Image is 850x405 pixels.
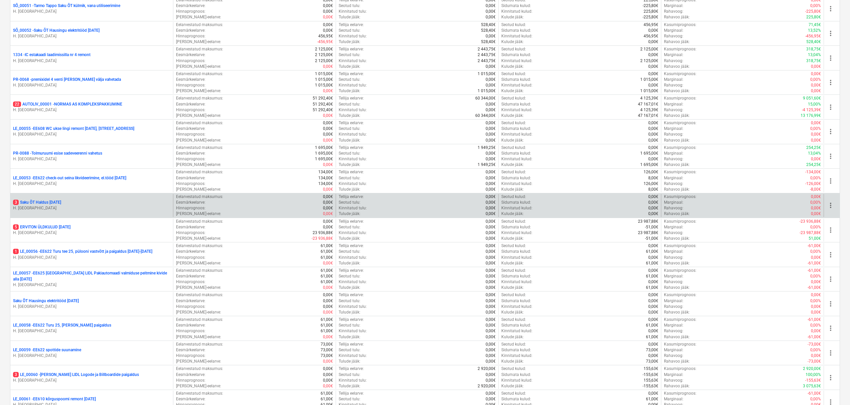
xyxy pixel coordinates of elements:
p: Saku ÕT Haldus [DATE] [13,200,61,205]
p: Tellija eelarve : [339,71,364,77]
p: 0,00€ [811,88,821,94]
p: -4 125,39€ [802,107,821,113]
p: Eelarvestatud maksumus : [176,145,223,151]
p: Rahavoo jääk : [664,64,690,69]
p: 0,00€ [323,126,333,132]
p: [PERSON_NAME]-eelarve : [176,138,221,143]
div: Saku ÕT Hausingu elektritööd [DATE]H. [GEOGRAPHIC_DATA] [13,298,170,310]
p: Eelarvestatud maksumus : [176,46,223,52]
div: SÕ_00052 -Saku ÕT Hausingu elektritööd [DATE]H. [GEOGRAPHIC_DATA] [13,28,170,39]
p: Hinnaprognoos : [176,82,205,88]
p: 0,00€ [323,88,333,94]
p: 2 125,00€ [640,58,658,64]
p: 2 443,75€ [478,52,496,58]
p: 0,00€ [323,22,333,28]
p: Hinnaprognoos : [176,9,205,14]
p: 1 949,25€ [478,145,496,151]
p: 0,00% [810,126,821,132]
p: Rahavoo jääk : [664,39,690,45]
p: 0,00€ [486,132,496,137]
p: Marginaal : [664,126,683,132]
p: Kasumiprognoos : [664,95,696,101]
p: Tulude jääk : [339,162,360,168]
p: 0,00€ [323,162,333,168]
p: 1 949,25€ [478,162,496,168]
span: 1 [13,249,19,254]
p: H. [GEOGRAPHIC_DATA] [13,181,170,187]
div: 1334 -IC estakaadi laadimissilla nr 4 remontH. [GEOGRAPHIC_DATA] [13,52,170,63]
p: LE_00059 - EE622 spottide suunamine [13,347,81,353]
p: Seotud tulu : [339,102,360,107]
p: Seotud kulud : [501,145,526,151]
p: Rahavoo jääk : [664,14,690,20]
p: Seotud kulud : [501,46,526,52]
p: Eesmärkeelarve : [176,3,205,9]
p: Kinnitatud kulud : [501,9,532,14]
p: H. [GEOGRAPHIC_DATA] [13,255,170,260]
p: [PERSON_NAME]-eelarve : [176,39,221,45]
p: Kasumiprognoos : [664,120,696,126]
p: LE_00057 - EE625 [GEOGRAPHIC_DATA] LIDL Pakiautomaadi valmiduse peitmine kivide alla [DATE] [13,270,170,282]
p: 0,00€ [486,3,496,9]
p: 1 015,00€ [315,77,333,82]
span: more_vert [827,177,835,185]
p: Tellija eelarve : [339,22,364,28]
p: Tellija eelarve : [339,46,364,52]
p: Rahavoog : [664,107,683,113]
p: 0,00€ [811,64,821,69]
p: Kulude jääk : [501,39,524,45]
p: 0,00€ [648,132,658,137]
p: Rahavoog : [664,82,683,88]
div: PR-0068 -premixidel 4 venti [PERSON_NAME] välja vahetadaH. [GEOGRAPHIC_DATA] [13,77,170,88]
p: 456,95€ [318,33,333,39]
span: more_vert [827,103,835,111]
div: PR-0088 -Tolmuruumi esise sadeveerenni vahetusH. [GEOGRAPHIC_DATA] [13,151,170,162]
p: PR-0088 - Tolmuruumi esise sadeveerenni vahetus [13,151,102,156]
p: 0,00€ [811,156,821,162]
p: 0,00€ [323,14,333,20]
span: 22 [13,102,21,107]
p: 2 125,00€ [640,46,658,52]
p: 47 167,01€ [638,113,658,119]
p: Kulude jääk : [501,88,524,94]
p: LE_00053 - EE622 check-out seina likvideerimine, el.tööd [DATE] [13,175,126,181]
p: 47 167,01€ [638,102,658,107]
p: 1 015,00€ [478,71,496,77]
p: [PERSON_NAME]-eelarve : [176,113,221,119]
p: Seotud kulud : [501,95,526,101]
span: more_vert [827,201,835,209]
p: 0,00€ [486,9,496,14]
p: LE_00060 - [PERSON_NAME] LIDL Logode ja Billboardide paigaldus [13,372,139,378]
p: H. [GEOGRAPHIC_DATA] [13,205,170,211]
p: 0,00€ [648,39,658,45]
p: Kinnitatud kulud : [501,132,532,137]
p: Kasumiprognoos : [664,71,696,77]
p: 0,00% [810,77,821,82]
p: Marginaal : [664,3,683,9]
p: Hinnaprognoos : [176,58,205,64]
p: 0,00€ [323,138,333,143]
div: 22AUTOLIV_00001 -NORMAS AS KOMPLEKSPAKKUMINEH. [GEOGRAPHIC_DATA] [13,102,170,113]
p: 528,40€ [806,39,821,45]
p: 60 344,00€ [475,95,496,101]
div: LE_00055 -EE608 WC ukse lingi remont [DATE], [STREET_ADDRESS]H. [GEOGRAPHIC_DATA] [13,126,170,137]
p: Seotud kulud : [501,71,526,77]
p: Marginaal : [664,77,683,82]
p: Kasumiprognoos : [664,22,696,28]
p: 0,00€ [648,120,658,126]
p: Eelarvestatud maksumus : [176,71,223,77]
p: 0,00€ [648,156,658,162]
p: LE_00061 - EE610 kõrguspoomi remont [DATE] [13,396,96,402]
p: -456,95€ [317,39,333,45]
p: Kinnitatud tulu : [339,107,367,113]
p: 318,75€ [806,46,821,52]
p: 1 695,00€ [640,151,658,156]
p: 0,00€ [811,120,821,126]
p: 0,00€ [486,82,496,88]
p: Marginaal : [664,102,683,107]
p: H. [GEOGRAPHIC_DATA] [13,230,170,236]
p: Tulude jääk : [339,88,360,94]
p: 456,95€ [644,22,658,28]
p: 456,95€ [644,33,658,39]
p: Kulude jääk : [501,64,524,69]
